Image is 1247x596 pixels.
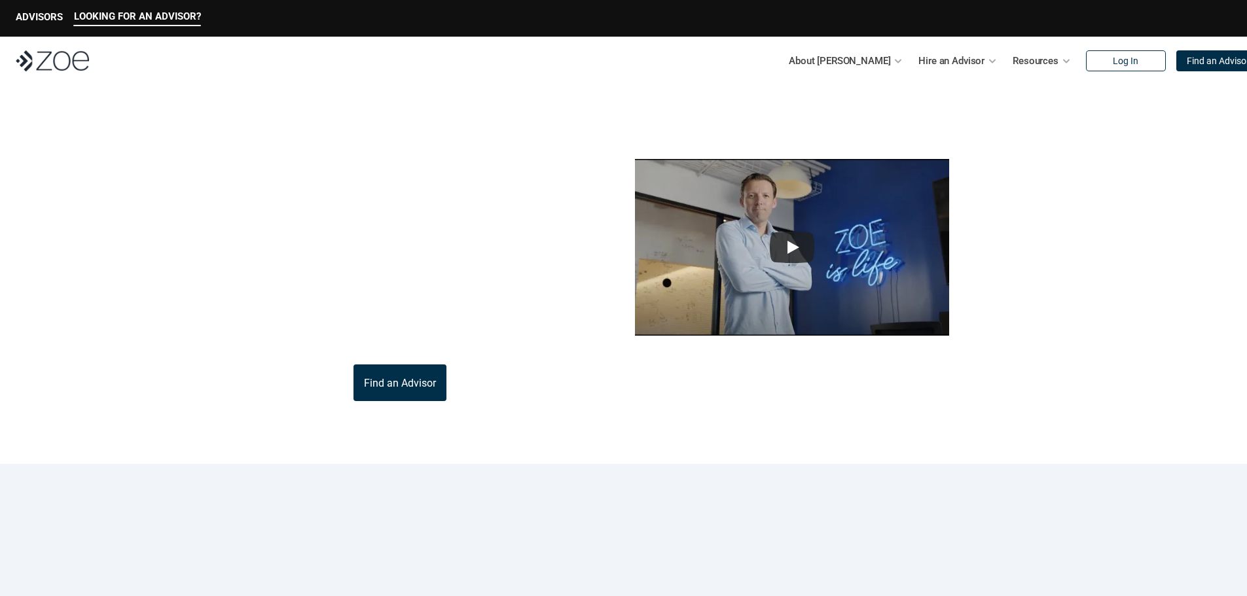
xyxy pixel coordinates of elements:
a: Log In [1086,50,1166,71]
p: Resources [1013,51,1058,71]
p: About [PERSON_NAME] [789,51,890,71]
p: Find an Advisor [364,377,436,389]
p: Through [PERSON_NAME]’s platform, you can connect with trusted financial advisors across [GEOGRAP... [231,286,569,349]
a: Find an Advisor [353,364,446,401]
p: This video is not investment advice and should not be relied on for such advice or as a substitut... [569,343,1017,359]
p: LOOKING FOR AN ADVISOR? [74,10,201,22]
img: sddefault.webp [635,159,949,336]
p: ADVISORS [16,11,63,23]
button: Play [770,232,814,263]
p: What is [PERSON_NAME]? [231,116,542,192]
p: [PERSON_NAME] is the modern wealth platform that allows you to find, hire, and work with vetted i... [231,207,569,270]
p: Hire an Advisor [918,51,985,71]
p: Log In [1113,56,1138,67]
